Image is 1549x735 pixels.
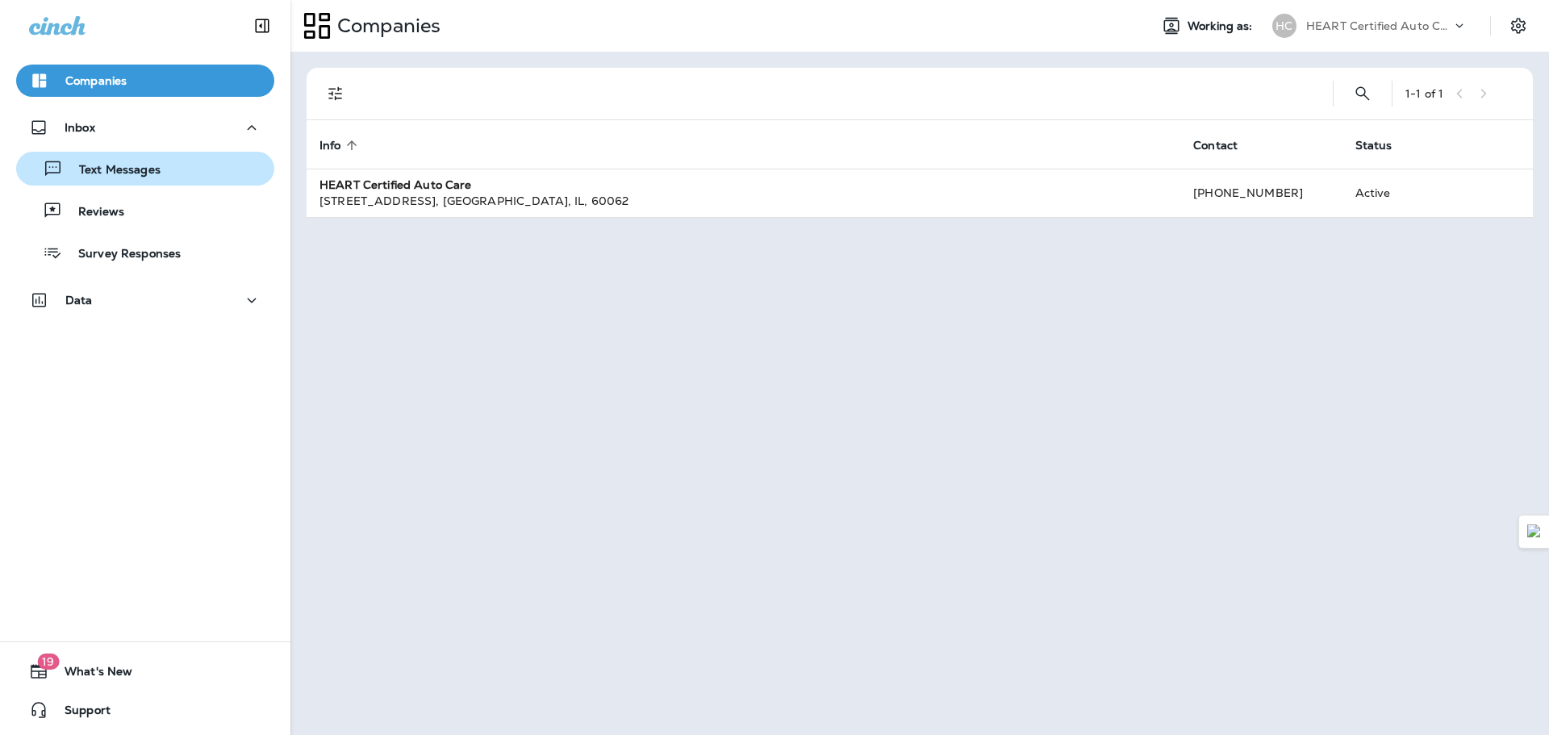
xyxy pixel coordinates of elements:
[1193,139,1238,152] span: Contact
[16,111,274,144] button: Inbox
[62,247,181,262] p: Survey Responses
[319,138,362,152] span: Info
[37,654,59,670] span: 19
[1193,138,1259,152] span: Contact
[1180,169,1342,217] td: [PHONE_NUMBER]
[1188,19,1256,33] span: Working as:
[319,77,352,110] button: Filters
[16,236,274,269] button: Survey Responses
[1355,139,1392,152] span: Status
[1306,19,1451,32] p: HEART Certified Auto Care
[1405,87,1443,100] div: 1 - 1 of 1
[319,177,472,192] strong: HEART Certified Auto Care
[16,152,274,186] button: Text Messages
[65,74,127,87] p: Companies
[1347,77,1379,110] button: Search Companies
[1504,11,1533,40] button: Settings
[319,139,341,152] span: Info
[331,14,440,38] p: Companies
[1527,524,1542,539] img: Detect Auto
[1342,169,1446,217] td: Active
[16,284,274,316] button: Data
[1272,14,1296,38] div: HC
[65,294,93,307] p: Data
[319,193,1167,209] div: [STREET_ADDRESS] , [GEOGRAPHIC_DATA] , IL , 60062
[48,665,132,684] span: What's New
[16,194,274,228] button: Reviews
[63,163,161,178] p: Text Messages
[1355,138,1413,152] span: Status
[65,121,95,134] p: Inbox
[240,10,285,42] button: Collapse Sidebar
[16,655,274,687] button: 19What's New
[48,704,111,723] span: Support
[16,65,274,97] button: Companies
[62,205,124,220] p: Reviews
[16,694,274,726] button: Support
